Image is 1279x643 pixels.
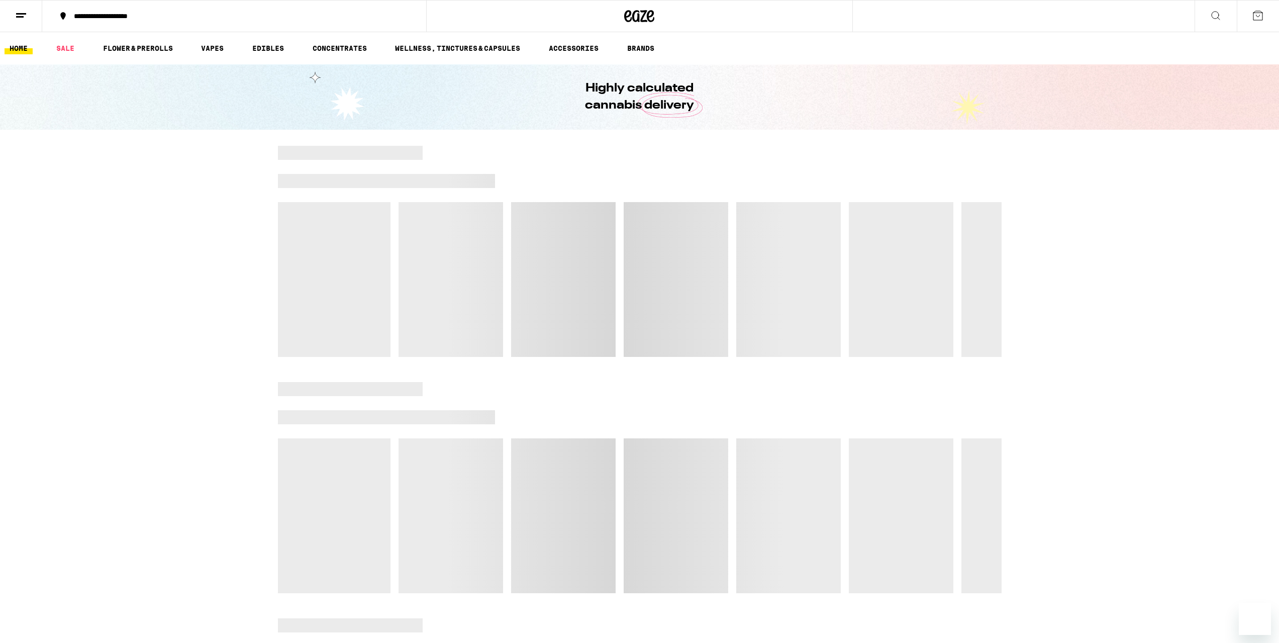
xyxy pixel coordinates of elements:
a: SALE [51,42,79,54]
a: HOME [5,42,33,54]
iframe: Button to launch messaging window [1239,603,1271,635]
a: VAPES [196,42,229,54]
a: BRANDS [622,42,659,54]
a: EDIBLES [247,42,289,54]
a: WELLNESS, TINCTURES & CAPSULES [390,42,525,54]
a: FLOWER & PREROLLS [98,42,178,54]
a: ACCESSORIES [544,42,604,54]
h1: Highly calculated cannabis delivery [557,80,723,114]
a: CONCENTRATES [308,42,372,54]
